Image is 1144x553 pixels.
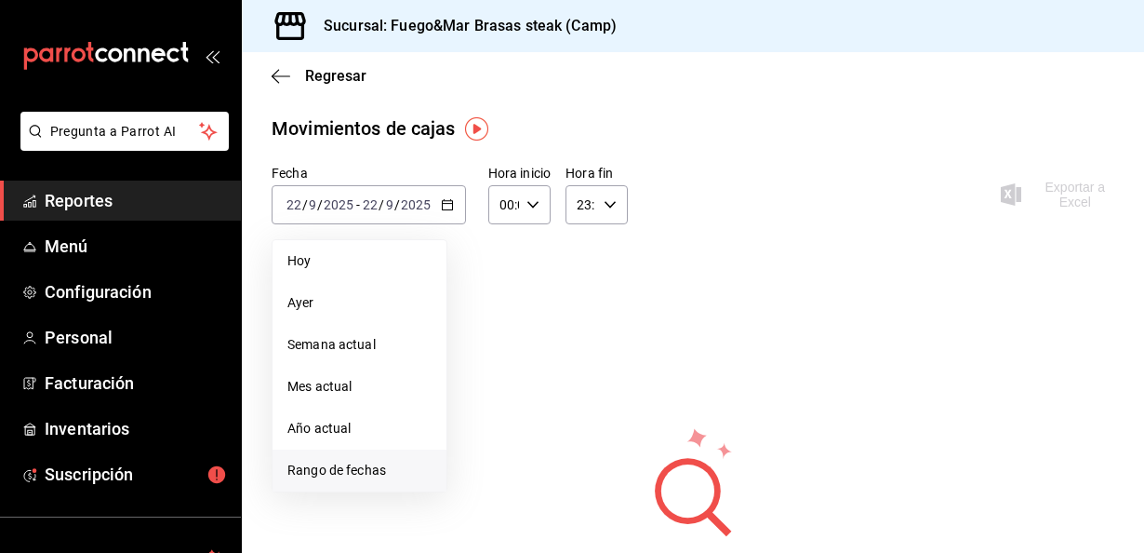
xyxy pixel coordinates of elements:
[287,377,432,397] span: Mes actual
[45,188,226,213] span: Reportes
[385,197,394,212] input: --
[287,335,432,355] span: Semana actual
[272,67,366,85] button: Regresar
[400,197,432,212] input: ----
[205,48,219,63] button: open_drawer_menu
[20,112,229,151] button: Pregunta a Parrot AI
[362,197,379,212] input: --
[272,115,456,142] div: Movimientos de cajas
[379,197,384,212] span: /
[45,371,226,396] span: Facturación
[45,462,226,487] span: Suscripción
[45,325,226,350] span: Personal
[323,197,354,212] input: ----
[272,167,466,180] label: Fecha
[465,117,488,141] img: Tooltip marker
[287,293,432,313] span: Ayer
[287,419,432,438] span: Año actual
[287,251,432,271] span: Hoy
[394,197,400,212] span: /
[565,167,628,180] label: Hora fin
[356,197,360,212] span: -
[317,197,323,212] span: /
[45,279,226,304] span: Configuración
[488,167,551,180] label: Hora inicio
[305,67,366,85] span: Regresar
[45,416,226,441] span: Inventarios
[302,197,308,212] span: /
[286,197,302,212] input: --
[287,461,432,480] span: Rango de fechas
[45,234,226,259] span: Menú
[309,15,617,37] h3: Sucursal: Fuego&Mar Brasas steak (Camp)
[308,197,317,212] input: --
[50,122,200,142] span: Pregunta a Parrot AI
[13,135,229,155] a: Pregunta a Parrot AI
